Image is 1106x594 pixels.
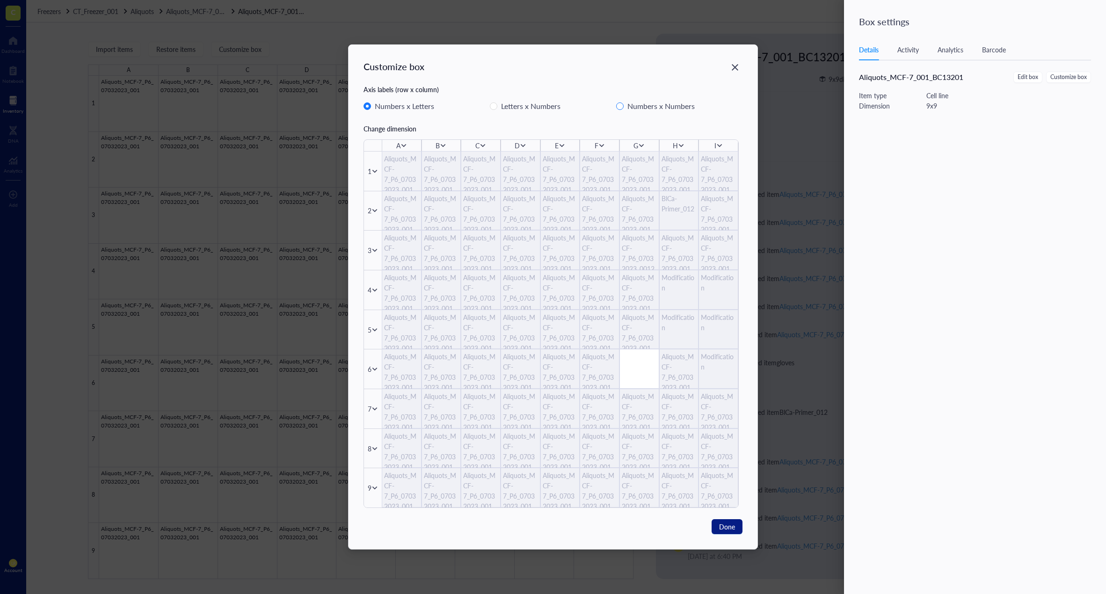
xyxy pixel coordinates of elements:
[384,153,419,195] div: Aliquots_MCF-7_P6_07032023_001
[463,391,498,432] div: Aliquots_MCF-7_P6_07032023_001
[368,483,371,493] div: 9
[503,312,538,353] div: Aliquots_MCF-7_P6_07032023_001
[582,153,617,195] div: Aliquots_MCF-7_P6_07032023_001
[543,351,578,392] div: Aliquots_MCF-7_P6_07032023_001
[368,205,371,216] div: 2
[368,404,371,414] div: 7
[424,391,459,432] div: Aliquots_MCF-7_P6_07032023_001
[384,193,419,234] div: Aliquots_MCF-7_P6_07032023_001
[424,193,459,234] div: Aliquots_MCF-7_P6_07032023_001
[475,140,480,151] div: C
[701,312,736,333] div: Modification
[368,166,371,176] div: 1
[701,272,736,293] div: Modification
[463,272,498,313] div: Aliquots_MCF-7_P6_07032023_001
[463,431,498,472] div: Aliquots_MCF-7_P6_07032023_001
[424,431,459,472] div: Aliquots_MCF-7_P6_07032023_001
[662,470,697,511] div: Aliquots_MCF-7_P6_07032023_001
[384,351,419,392] div: Aliquots_MCF-7_P6_07032023_001
[543,193,578,234] div: Aliquots_MCF-7_P6_07032023_001
[701,391,736,432] div: Aliquots_MCF-7_P6_07032023_001
[503,193,538,234] div: Aliquots_MCF-7_P6_07032023_001
[384,312,419,353] div: Aliquots_MCF-7_P6_07032023_001
[719,522,735,532] span: Done
[662,391,697,432] div: Aliquots_MCF-7_P6_07032023_001
[371,100,438,112] span: Numbers x Letters
[424,351,459,392] div: Aliquots_MCF-7_P6_07032023_001
[712,519,742,534] button: Done
[622,272,657,313] div: Aliquots_MCF-7_P6_07032023_001
[582,193,617,234] div: Aliquots_MCF-7_P6_07032023_001
[633,140,638,151] div: G
[396,140,400,151] div: A
[622,193,657,234] div: Aliquots_MCF-7_P6_07032023_001
[662,153,697,195] div: Aliquots_MCF-7_P6_07032023_001
[595,140,598,151] div: F
[368,245,371,255] div: 3
[622,391,657,432] div: Aliquots_MCF-7_P6_07032023_001
[424,470,459,511] div: Aliquots_MCF-7_P6_07032023_001
[662,193,697,214] div: BlCa-Primer_012
[701,232,736,274] div: Aliquots_MCF-7_P6_07032023_001
[503,470,538,511] div: Aliquots_MCF-7_P6_07032023_001
[364,84,742,94] div: Axis labels (row x column)
[364,60,424,73] div: Customize box
[543,232,578,274] div: Aliquots_MCF-7_P6_07032023_001
[582,391,617,432] div: Aliquots_MCF-7_P6_07032023_001
[368,443,371,454] div: 8
[622,232,657,274] div: Aliquots_MCF-7_P6_07032023_0012
[582,470,617,511] div: Aliquots_MCF-7_P6_07032023_001
[543,391,578,432] div: Aliquots_MCF-7_P6_07032023_001
[728,62,742,73] span: Close
[384,470,419,511] div: Aliquots_MCF-7_P6_07032023_001
[624,100,699,112] span: Numbers x Numbers
[543,272,578,313] div: Aliquots_MCF-7_P6_07032023_001
[662,272,697,293] div: Modification
[497,100,564,112] span: Letters x Numbers
[582,232,617,274] div: Aliquots_MCF-7_P6_07032023_001
[622,470,657,511] div: Aliquots_MCF-7_P6_07032023_001
[673,140,678,151] div: H
[662,312,697,333] div: Modification
[463,351,498,392] div: Aliquots_MCF-7_P6_07032023_001
[622,431,657,472] div: Aliquots_MCF-7_P6_07032023_001
[368,364,371,374] div: 6
[582,272,617,313] div: Aliquots_MCF-7_P6_07032023_001
[622,153,657,195] div: Aliquots_MCF-7_P6_07032023_001
[384,232,419,274] div: Aliquots_MCF-7_P6_07032023_001
[384,431,419,472] div: Aliquots_MCF-7_P6_07032023_001
[582,431,617,472] div: Aliquots_MCF-7_P6_07032023_001
[503,431,538,472] div: Aliquots_MCF-7_P6_07032023_001
[424,272,459,313] div: Aliquots_MCF-7_P6_07032023_001
[463,312,498,353] div: Aliquots_MCF-7_P6_07032023_001
[662,232,697,274] div: Aliquots_MCF-7_P6_07032023_001
[701,153,736,195] div: Aliquots_MCF-7_P6_07032023_001
[555,140,559,151] div: E
[582,312,617,353] div: Aliquots_MCF-7_P6_07032023_001
[701,351,736,372] div: Modification
[701,431,736,472] div: Aliquots_MCF-7_P6_07032023_001
[503,272,538,313] div: Aliquots_MCF-7_P6_07032023_001
[364,123,742,134] div: Change dimension
[543,153,578,195] div: Aliquots_MCF-7_P6_07032023_001
[424,153,459,195] div: Aliquots_MCF-7_P6_07032023_001
[543,312,578,353] div: Aliquots_MCF-7_P6_07032023_001
[662,431,697,472] div: Aliquots_MCF-7_P6_07032023_001
[714,140,716,151] div: I
[543,431,578,472] div: Aliquots_MCF-7_P6_07032023_001
[463,232,498,274] div: Aliquots_MCF-7_P6_07032023_001
[503,232,538,274] div: Aliquots_MCF-7_P6_07032023_001
[503,153,538,195] div: Aliquots_MCF-7_P6_07032023_001
[662,351,697,392] div: Aliquots_MCF-7_P6_07032023_001
[463,193,498,234] div: Aliquots_MCF-7_P6_07032023_001
[368,285,371,295] div: 4
[368,325,371,335] div: 5
[728,60,742,75] button: Close
[701,470,736,511] div: Aliquots_MCF-7_P6_07032023_001
[582,351,617,392] div: Aliquots_MCF-7_P6_07032023_001
[463,153,498,195] div: Aliquots_MCF-7_P6_07032023_001
[622,312,657,353] div: Aliquots_MCF-7_P6_07032023_001
[543,470,578,511] div: Aliquots_MCF-7_P6_07032023_001
[503,351,538,392] div: Aliquots_MCF-7_P6_07032023_001
[424,312,459,353] div: Aliquots_MCF-7_P6_07032023_001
